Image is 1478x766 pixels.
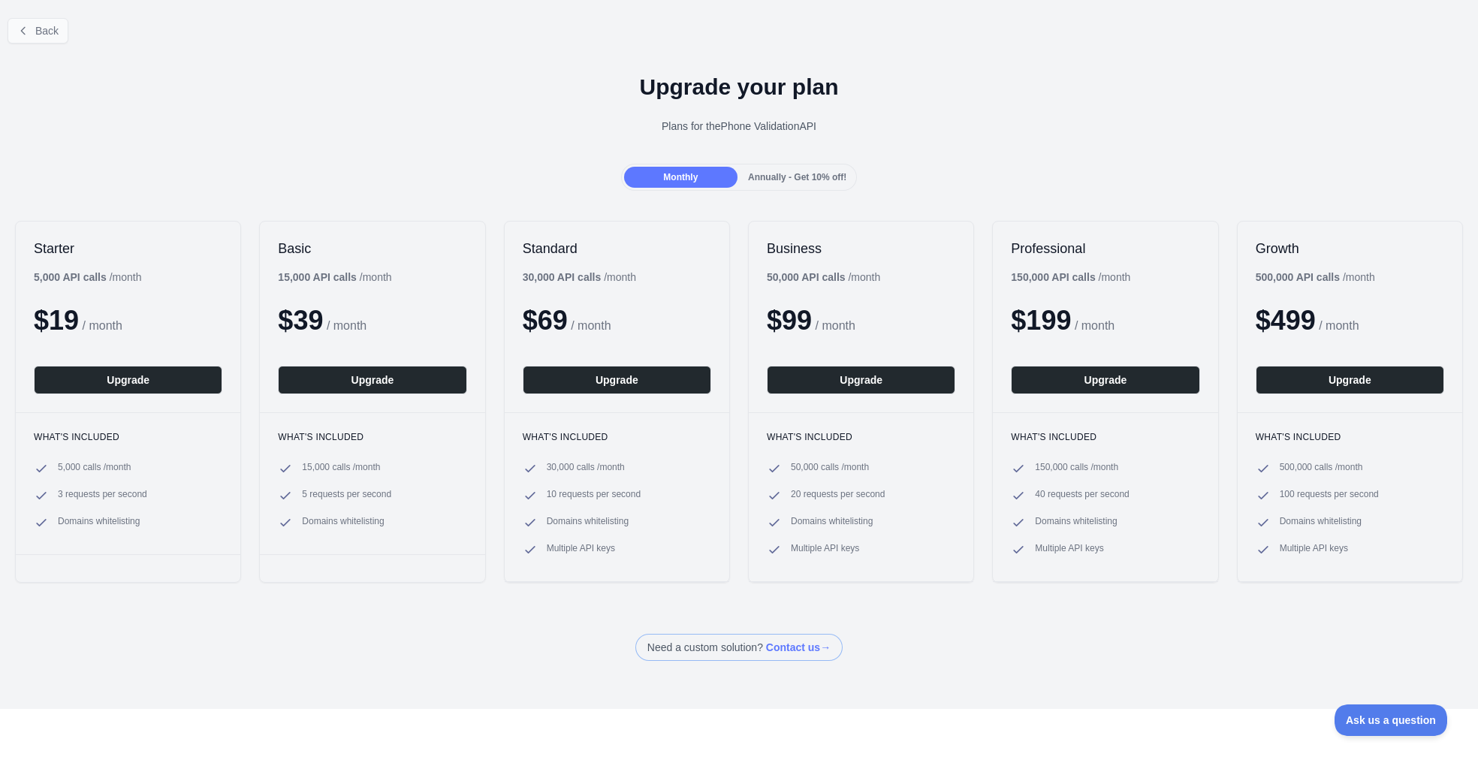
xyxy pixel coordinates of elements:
[767,270,880,285] div: / month
[1011,270,1130,285] div: / month
[523,271,602,283] b: 30,000 API calls
[523,270,636,285] div: / month
[767,305,812,336] span: $ 99
[1335,704,1448,736] iframe: Toggle Customer Support
[767,240,955,258] h2: Business
[1011,240,1199,258] h2: Professional
[1011,305,1071,336] span: $ 199
[523,240,711,258] h2: Standard
[767,271,846,283] b: 50,000 API calls
[1011,271,1095,283] b: 150,000 API calls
